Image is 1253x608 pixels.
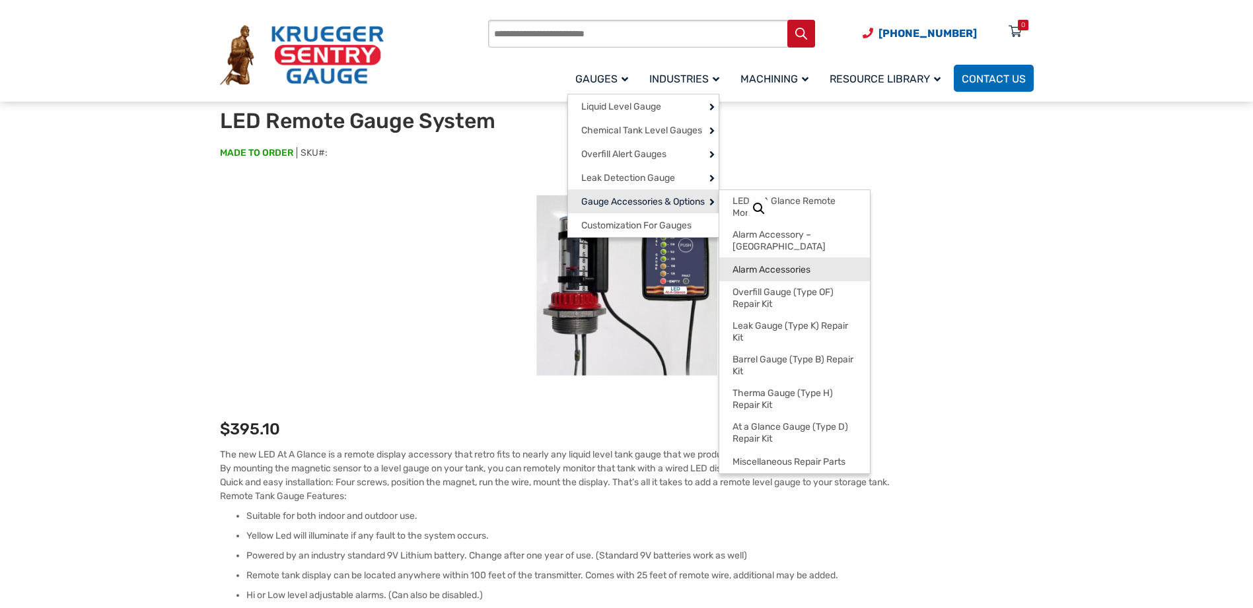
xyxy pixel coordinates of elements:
[297,147,328,158] span: SKU#:
[220,147,293,160] span: MADE TO ORDER
[220,448,1034,503] p: The new LED At A Glance is a remote display accessory that retro fits to nearly any liquid level ...
[719,224,870,257] a: Alarm Accessory – [GEOGRAPHIC_DATA]
[246,569,1034,582] li: Remote tank display can be located anywhere within 100 feet of the transmitter. Comes with 25 fee...
[740,73,808,85] span: Machining
[733,456,845,468] span: Miscellaneous Repair Parts
[568,118,719,142] a: Chemical Tank Level Gauges
[220,25,384,86] img: Krueger Sentry Gauge
[649,73,719,85] span: Industries
[568,166,719,189] a: Leak Detection Gauge
[581,220,692,232] span: Customization For Gauges
[568,189,719,213] a: Gauge Accessories & Options
[733,229,857,252] span: Alarm Accessory – [GEOGRAPHIC_DATA]
[733,264,810,276] span: Alarm Accessories
[719,416,870,450] a: At a Glance Gauge (Type D) Repair Kit
[733,388,857,411] span: Therma Gauge (Type H) Repair Kit
[733,287,857,310] span: Overfill Gauge (Type OF) Repair Kit
[220,420,230,438] span: $
[581,196,705,208] span: Gauge Accessories & Options
[719,281,870,315] a: Overfill Gauge (Type OF) Repair Kit
[822,63,954,94] a: Resource Library
[719,190,870,224] a: LED At A Glance Remote Monitor
[575,73,628,85] span: Gauges
[719,349,870,382] a: Barrel Gauge (Type B) Repair Kit
[246,589,1034,602] li: Hi or Low level adjustable alarms. (Can also be disabled.)
[568,142,719,166] a: Overfill Alert Gauges
[246,510,1034,523] li: Suitable for both indoor and outdoor use.
[719,257,870,281] a: Alarm Accessories
[733,354,857,377] span: Barrel Gauge (Type B) Repair Kit
[733,320,857,343] span: Leak Gauge (Type K) Repair Kit
[733,421,857,444] span: At a Glance Gauge (Type D) Repair Kit
[878,27,977,40] span: [PHONE_NUMBER]
[246,549,1034,562] li: Powered by an industry standard 9V Lithium battery. Change after one year of use. (Standard 9V ba...
[719,382,870,416] a: Therma Gauge (Type H) Repair Kit
[830,73,941,85] span: Resource Library
[733,63,822,94] a: Machining
[954,65,1034,92] a: Contact Us
[641,63,733,94] a: Industries
[863,25,977,42] a: Phone Number (920) 434-8860
[581,125,702,137] span: Chemical Tank Level Gauges
[719,315,870,349] a: Leak Gauge (Type K) Repair Kit
[581,172,675,184] span: Leak Detection Gauge
[568,94,719,118] a: Liquid Level Gauge
[1021,20,1025,30] div: 0
[581,101,661,113] span: Liquid Level Gauge
[719,450,870,473] a: Miscellaneous Repair Parts
[246,529,1034,543] li: Yellow Led will illuminate if any fault to the system occurs.
[568,213,719,237] a: Customization For Gauges
[581,149,666,160] span: Overfill Alert Gauges
[733,195,857,219] span: LED At A Glance Remote Monitor
[747,197,771,220] a: View full-screen image gallery
[220,108,546,133] h1: LED Remote Gauge System
[962,73,1026,85] span: Contact Us
[220,420,280,438] bdi: 395.10
[567,63,641,94] a: Gauges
